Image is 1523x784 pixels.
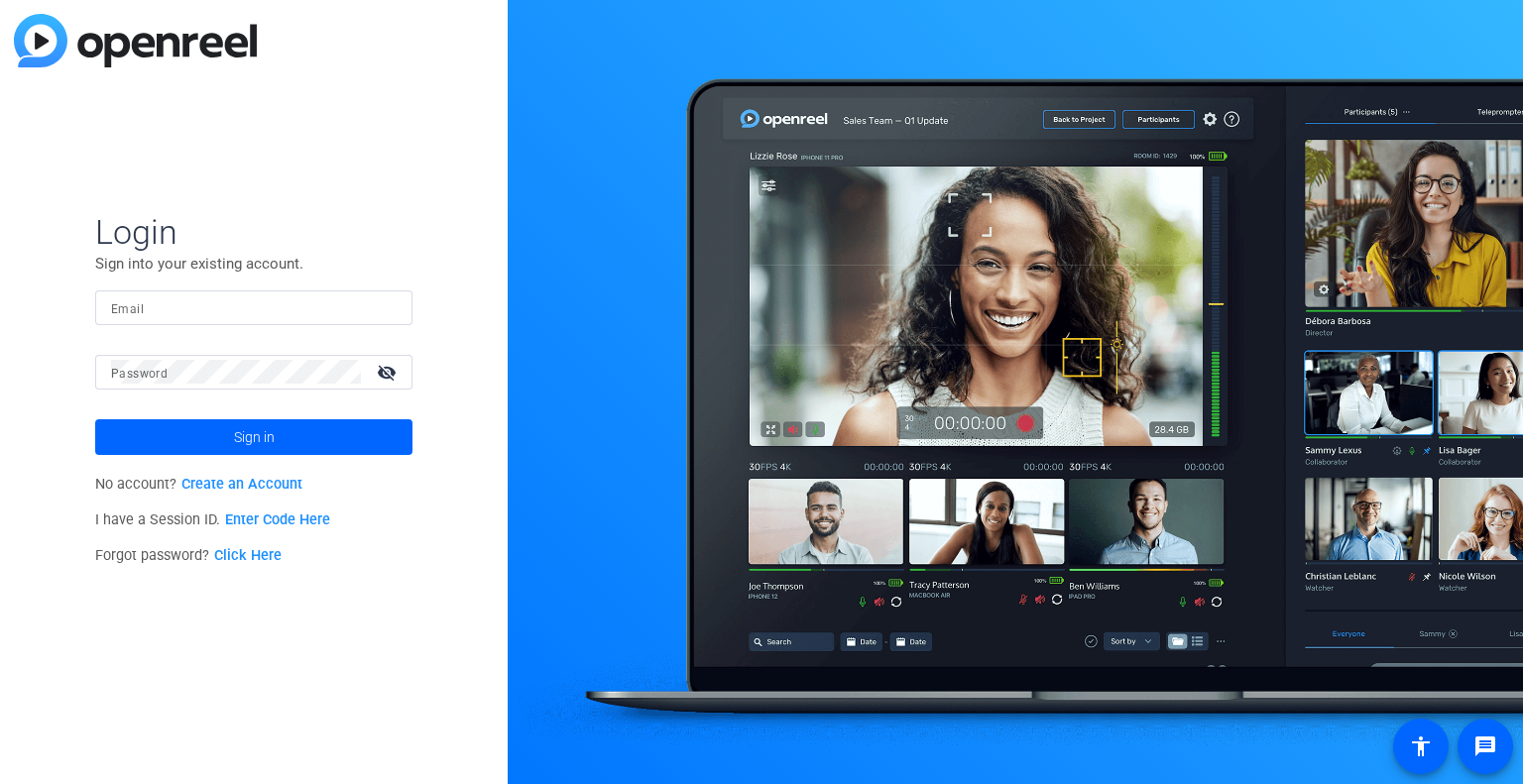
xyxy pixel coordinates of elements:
[95,547,282,564] span: Forgot password?
[214,547,282,564] a: Click Here
[95,211,412,253] span: Login
[14,14,257,67] img: blue-gradient.svg
[225,511,330,528] a: Enter Code Here
[111,302,144,316] mat-label: Email
[365,358,412,387] mat-icon: visibility_off
[95,511,330,528] span: I have a Session ID.
[181,476,302,493] a: Create an Account
[234,412,275,462] span: Sign in
[95,476,302,493] span: No account?
[95,253,412,275] p: Sign into your existing account.
[1473,734,1497,758] mat-icon: message
[1409,734,1433,758] mat-icon: accessibility
[95,419,412,455] button: Sign in
[111,295,397,319] input: Enter Email Address
[111,367,168,381] mat-label: Password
